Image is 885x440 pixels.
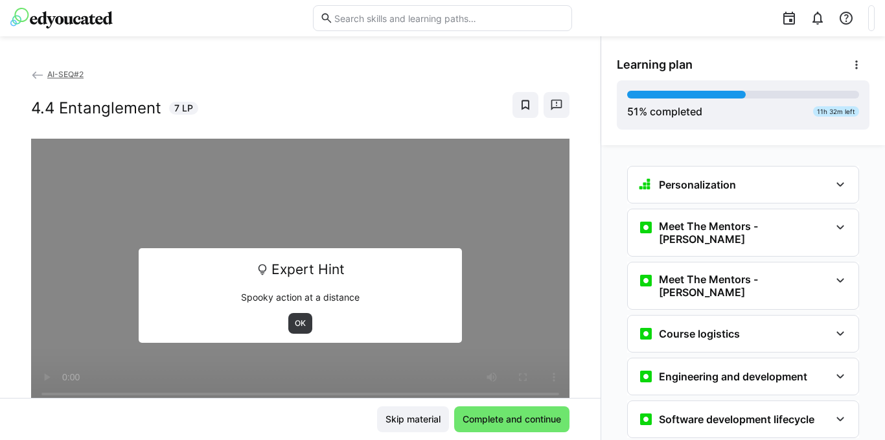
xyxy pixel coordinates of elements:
button: Complete and continue [454,406,569,432]
span: Skip material [384,413,442,426]
h3: Engineering and development [659,370,807,383]
h3: Course logistics [659,327,740,340]
div: % completed [627,104,702,119]
span: Expert Hint [271,257,345,282]
span: Learning plan [617,58,693,72]
h3: Meet The Mentors - [PERSON_NAME] [659,273,830,299]
input: Search skills and learning paths… [333,12,565,24]
h3: Software development lifecycle [659,413,814,426]
a: AI-SEQ#2 [31,69,84,79]
p: Spooky action at a distance [148,291,453,304]
span: AI-SEQ#2 [47,69,84,79]
h2: 4.4 Entanglement [31,98,161,118]
button: Skip material [377,406,449,432]
button: OK [288,313,312,334]
h3: Personalization [659,178,736,191]
h3: Meet The Mentors - [PERSON_NAME] [659,220,830,246]
div: 11h 32m left [813,106,859,117]
span: 7 LP [174,102,193,115]
span: Complete and continue [461,413,563,426]
span: 51 [627,105,639,118]
span: OK [293,318,307,329]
